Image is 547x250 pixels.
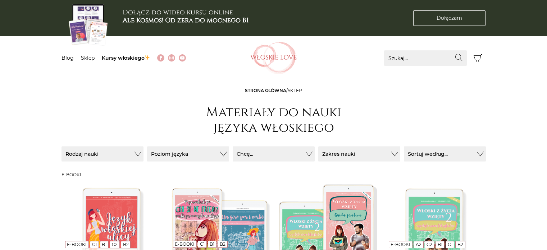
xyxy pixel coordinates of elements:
[147,146,229,162] button: Poziom języka
[92,242,97,247] a: C1
[416,242,421,247] a: A2
[438,242,442,247] a: B1
[457,242,463,247] a: B2
[123,242,129,247] a: B2
[112,242,118,247] a: C2
[448,242,452,247] a: C1
[404,146,486,162] button: Sortuj według...
[210,241,214,247] a: B1
[61,146,143,162] button: Rodzaj nauki
[288,88,302,93] span: sklep
[233,146,315,162] button: Chcę...
[67,242,87,247] a: E-booki
[470,50,486,66] button: Koszyk
[61,55,74,61] a: Blog
[437,14,462,22] span: Dołączam
[123,16,249,25] b: Ale Kosmos! Od zera do mocnego B1
[413,10,486,26] a: Dołączam
[427,242,432,247] a: C2
[145,55,150,60] img: ✨
[202,105,346,136] h1: Materiały do nauki języka włoskiego
[102,242,106,247] a: B1
[220,241,225,247] a: B2
[81,55,95,61] a: Sklep
[250,42,297,74] img: Włoskielove
[384,50,467,66] input: Szukaj...
[123,9,249,24] h3: Dołącz do wideo kursu online
[391,242,410,247] a: E-booki
[61,172,486,177] h3: E-booki
[102,55,150,61] a: Kursy włoskiego
[245,88,286,93] a: Strona główna
[175,241,195,247] a: E-booki
[318,146,400,162] button: Zakres nauki
[245,88,302,93] span: /
[200,241,205,247] a: C1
